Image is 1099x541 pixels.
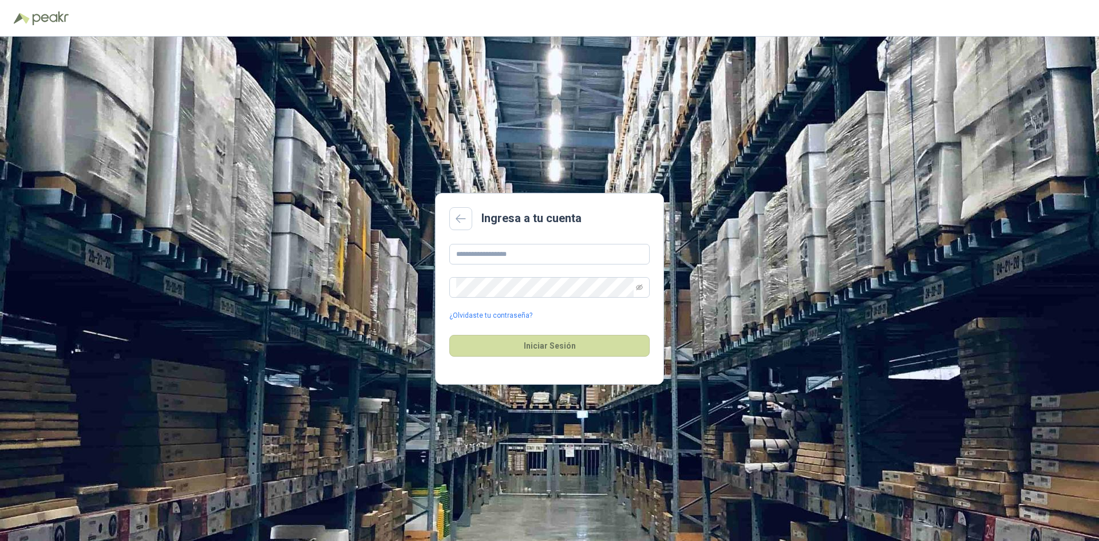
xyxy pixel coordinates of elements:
img: Peakr [32,11,69,25]
a: ¿Olvidaste tu contraseña? [449,310,532,321]
span: eye-invisible [636,284,643,291]
button: Iniciar Sesión [449,335,650,357]
img: Logo [14,13,30,24]
h2: Ingresa a tu cuenta [481,210,582,227]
